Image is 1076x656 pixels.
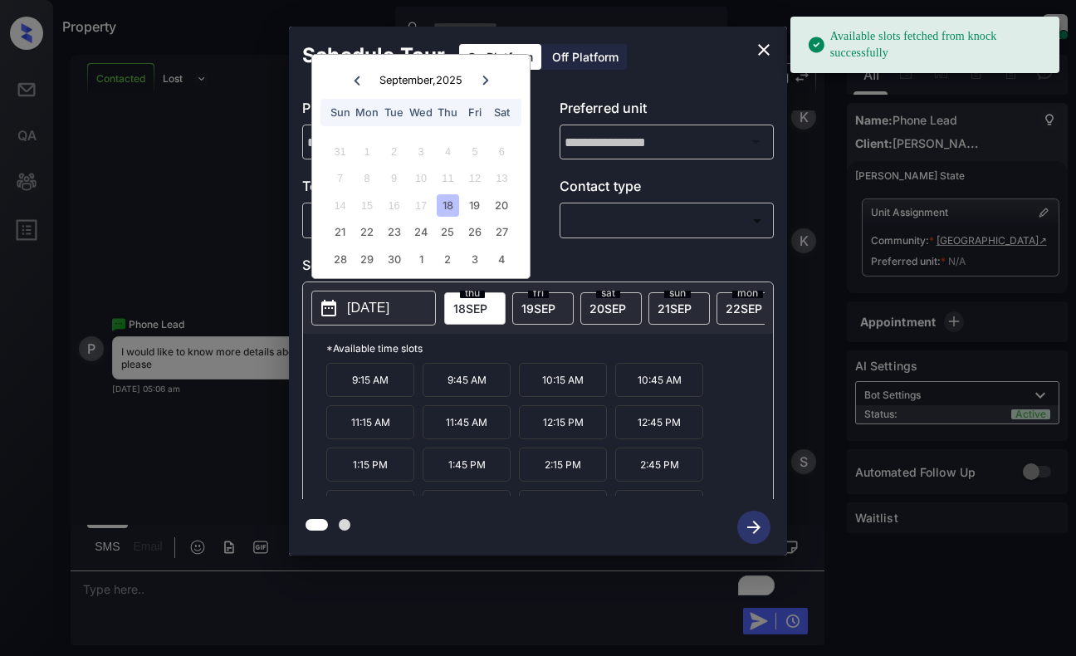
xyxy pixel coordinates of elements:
[519,448,607,482] p: 2:15 PM
[383,140,405,163] div: Not available Tuesday, September 2nd, 2025
[807,22,1046,68] div: Available slots fetched from knock successfully
[444,292,506,325] div: date-select
[491,194,513,217] div: Choose Saturday, September 20th, 2025
[326,363,414,397] p: 9:15 AM
[355,221,378,243] div: Choose Monday, September 22nd, 2025
[648,292,710,325] div: date-select
[409,221,432,243] div: Choose Wednesday, September 24th, 2025
[329,221,351,243] div: Choose Sunday, September 21st, 2025
[409,167,432,189] div: Not available Wednesday, September 10th, 2025
[512,292,574,325] div: date-select
[383,101,405,124] div: Tue
[302,255,774,281] p: Select slot
[437,221,459,243] div: Choose Thursday, September 25th, 2025
[302,98,517,125] p: Preferred community
[519,490,607,524] p: 4:15 PM
[437,140,459,163] div: Not available Thursday, September 4th, 2025
[311,291,436,326] button: [DATE]
[491,221,513,243] div: Choose Saturday, September 27th, 2025
[560,176,775,203] p: Contact type
[302,176,517,203] p: Tour type
[437,101,459,124] div: Thu
[491,101,513,124] div: Sat
[326,490,414,524] p: 3:15 PM
[317,138,524,272] div: month 2025-09
[463,221,486,243] div: Choose Friday, September 26th, 2025
[615,490,703,524] p: 4:45 PM
[521,301,555,316] span: 19 SEP
[463,167,486,189] div: Not available Friday, September 12th, 2025
[717,292,778,325] div: date-select
[423,448,511,482] p: 1:45 PM
[329,101,351,124] div: Sun
[423,363,511,397] p: 9:45 AM
[453,301,487,316] span: 18 SEP
[409,248,432,271] div: Choose Wednesday, October 1st, 2025
[580,292,642,325] div: date-select
[409,140,432,163] div: Not available Wednesday, September 3rd, 2025
[355,101,378,124] div: Mon
[664,288,691,298] span: sun
[329,194,351,217] div: Not available Sunday, September 14th, 2025
[355,167,378,189] div: Not available Monday, September 8th, 2025
[732,288,763,298] span: mon
[409,194,432,217] div: Not available Wednesday, September 17th, 2025
[347,298,389,318] p: [DATE]
[519,363,607,397] p: 10:15 AM
[326,334,773,363] p: *Available time slots
[326,405,414,439] p: 11:15 AM
[491,140,513,163] div: Not available Saturday, September 6th, 2025
[544,44,627,70] div: Off Platform
[423,405,511,439] p: 11:45 AM
[528,288,549,298] span: fri
[459,44,541,70] div: On Platform
[423,490,511,524] p: 3:45 PM
[658,301,692,316] span: 21 SEP
[560,98,775,125] p: Preferred unit
[383,167,405,189] div: Not available Tuesday, September 9th, 2025
[615,363,703,397] p: 10:45 AM
[747,33,780,66] button: close
[355,194,378,217] div: Not available Monday, September 15th, 2025
[329,140,351,163] div: Not available Sunday, August 31st, 2025
[329,248,351,271] div: Choose Sunday, September 28th, 2025
[437,194,459,217] div: Choose Thursday, September 18th, 2025
[491,248,513,271] div: Choose Saturday, October 4th, 2025
[615,448,703,482] p: 2:45 PM
[463,140,486,163] div: Not available Friday, September 5th, 2025
[379,74,462,86] div: September , 2025
[589,301,626,316] span: 20 SEP
[329,167,351,189] div: Not available Sunday, September 7th, 2025
[326,448,414,482] p: 1:15 PM
[726,301,762,316] span: 22 SEP
[383,194,405,217] div: Not available Tuesday, September 16th, 2025
[460,288,485,298] span: thu
[355,140,378,163] div: Not available Monday, September 1st, 2025
[383,221,405,243] div: Choose Tuesday, September 23rd, 2025
[491,167,513,189] div: Not available Saturday, September 13th, 2025
[409,101,432,124] div: Wed
[463,101,486,124] div: Fri
[289,27,458,85] h2: Schedule Tour
[615,405,703,439] p: 12:45 PM
[463,194,486,217] div: Choose Friday, September 19th, 2025
[437,167,459,189] div: Not available Thursday, September 11th, 2025
[596,288,620,298] span: sat
[463,248,486,271] div: Choose Friday, October 3rd, 2025
[383,248,405,271] div: Choose Tuesday, September 30th, 2025
[519,405,607,439] p: 12:15 PM
[355,248,378,271] div: Choose Monday, September 29th, 2025
[306,207,513,234] div: In Person
[437,248,459,271] div: Choose Thursday, October 2nd, 2025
